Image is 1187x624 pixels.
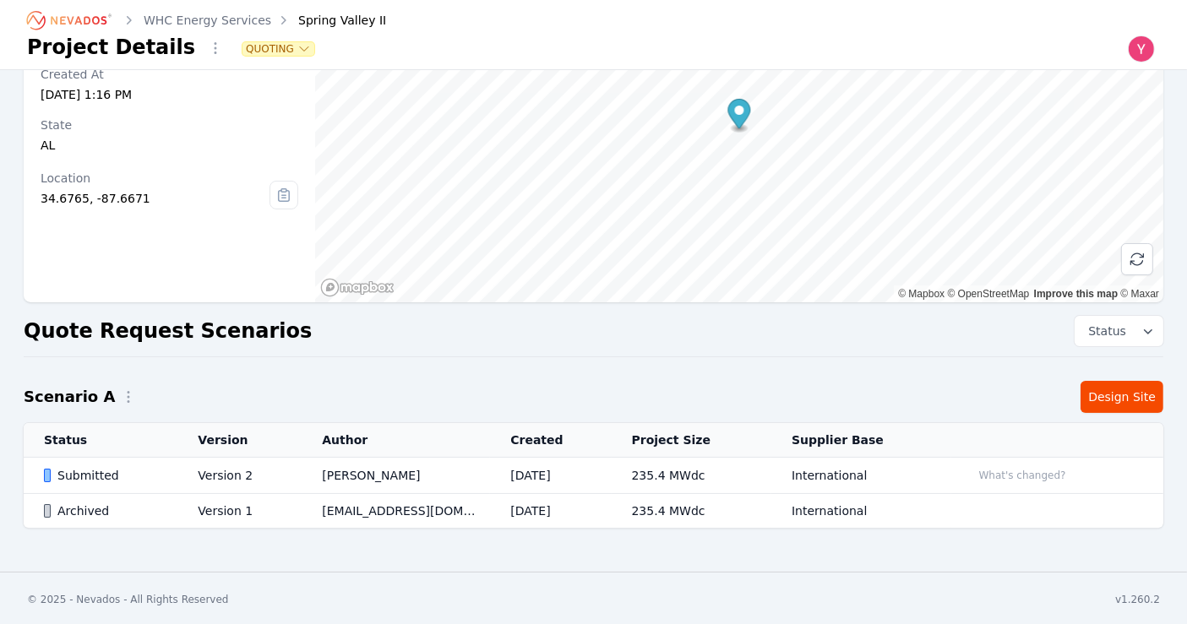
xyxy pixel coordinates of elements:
[242,42,314,56] button: Quoting
[275,12,386,29] div: Spring Valley II
[898,288,945,300] a: Mapbox
[612,458,772,494] td: 235.4 MWdc
[302,423,490,458] th: Author
[41,190,270,207] div: 34.6765, -87.6671
[44,467,169,484] div: Submitted
[41,137,298,154] div: AL
[177,458,302,494] td: Version 2
[1115,593,1160,606] div: v1.260.2
[24,385,115,409] h2: Scenario A
[612,423,772,458] th: Project Size
[302,458,490,494] td: [PERSON_NAME]
[1128,35,1155,62] img: Yoni Bennett
[972,466,1074,485] button: What's changed?
[44,502,169,519] div: Archived
[24,317,312,345] h2: Quote Request Scenarios
[612,494,772,529] td: 235.4 MWdc
[24,458,1163,494] tr: SubmittedVersion 2[PERSON_NAME][DATE]235.4 MWdcInternationalWhat's changed?
[727,99,750,133] div: Map marker
[41,86,298,103] div: [DATE] 1:16 PM
[1120,288,1159,300] a: Maxar
[41,66,298,83] div: Created At
[302,494,490,529] td: [EMAIL_ADDRESS][DOMAIN_NAME]
[41,117,298,133] div: State
[27,34,195,61] h1: Project Details
[24,494,1163,529] tr: ArchivedVersion 1[EMAIL_ADDRESS][DOMAIN_NAME][DATE]235.4 MWdcInternational
[490,494,611,529] td: [DATE]
[41,170,270,187] div: Location
[320,278,395,297] a: Mapbox homepage
[24,423,177,458] th: Status
[948,288,1030,300] a: OpenStreetMap
[177,494,302,529] td: Version 1
[771,494,951,529] td: International
[490,458,611,494] td: [DATE]
[177,423,302,458] th: Version
[490,423,611,458] th: Created
[1034,288,1118,300] a: Improve this map
[1075,316,1163,346] button: Status
[27,593,229,606] div: © 2025 - Nevados - All Rights Reserved
[771,458,951,494] td: International
[771,423,951,458] th: Supplier Base
[1081,323,1126,339] span: Status
[27,7,386,34] nav: Breadcrumb
[1081,381,1163,413] a: Design Site
[144,12,271,29] a: WHC Energy Services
